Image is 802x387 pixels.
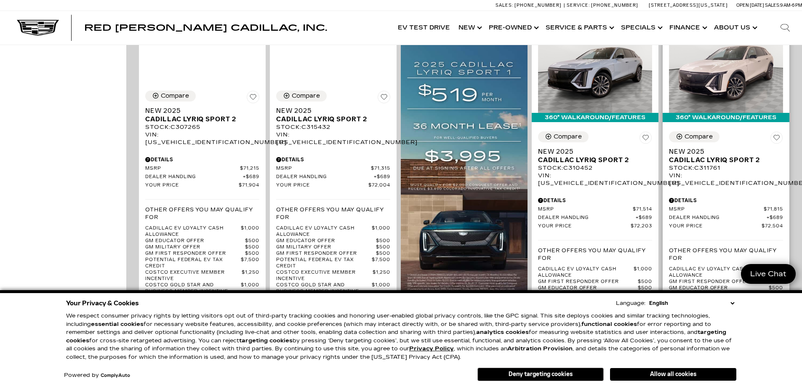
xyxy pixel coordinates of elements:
[496,3,513,8] span: Sales:
[669,131,719,142] button: Compare Vehicle
[685,133,713,141] div: Compare
[372,257,390,270] span: $7,500
[538,279,652,285] a: GM First Responder Offer $500
[634,266,652,279] span: $1,000
[373,270,390,282] span: $1,250
[538,206,652,213] a: MSRP $71,514
[633,206,652,213] span: $71,514
[145,182,239,189] span: Your Price
[276,282,390,295] a: Costco Gold Star and Business Member Incentive $1,000
[145,115,253,123] span: Cadillac LYRIQ Sport 2
[276,107,390,123] a: New 2025Cadillac LYRIQ Sport 2
[538,266,652,279] a: Cadillac EV Loyalty Cash Allowance $1,000
[376,251,390,257] span: $500
[276,257,390,270] a: Potential Federal EV Tax Credit $7,500
[669,206,783,213] a: MSRP $71,815
[276,182,390,189] a: Your Price $72,004
[532,113,658,122] div: 360° WalkAround/Features
[245,244,259,251] span: $500
[538,223,631,230] span: Your Price
[242,270,259,282] span: $1,250
[276,251,376,257] span: GM First Responder Offer
[276,182,368,189] span: Your Price
[780,3,802,8] span: 9 AM-6 PM
[241,225,259,238] span: $1,000
[371,165,390,172] span: $71,315
[669,172,783,187] div: VIN: [US_VEHICLE_IDENTIFICATION_NUMBER]
[145,156,259,163] div: Pricing Details - New 2025 Cadillac LYRIQ Sport 2
[616,301,645,306] div: Language:
[66,312,736,361] p: We respect consumer privacy rights by letting visitors opt out of third-party tracking cookies an...
[145,251,259,257] a: GM First Responder Offer $500
[669,279,783,285] a: GM First Responder Offer $500
[241,257,259,270] span: $7,500
[276,244,390,251] a: GM Military Offer $500
[276,238,376,244] span: GM Educator Offer
[276,282,372,295] span: Costco Gold Star and Business Member Incentive
[292,92,320,100] div: Compare
[538,156,646,164] span: Cadillac LYRIQ Sport 2
[276,156,390,163] div: Pricing Details - New 2025 Cadillac LYRIQ Sport 2
[145,282,259,295] a: Costco Gold Star and Business Member Incentive $1,000
[161,92,189,100] div: Compare
[378,91,390,107] button: Save Vehicle
[145,238,259,244] a: GM Educator Offer $500
[631,223,652,230] span: $72,203
[507,345,573,352] strong: Arbitration Provision
[276,165,390,172] a: MSRP $71,315
[538,223,652,230] a: Your Price $72,203
[145,282,241,295] span: Costco Gold Star and Business Member Incentive
[649,3,728,8] a: [STREET_ADDRESS][US_STATE]
[669,215,767,221] span: Dealer Handling
[454,11,485,45] a: New
[276,115,384,123] span: Cadillac LYRIQ Sport 2
[581,321,637,328] strong: functional cookies
[17,20,59,36] a: Cadillac Dark Logo with Cadillac White Text
[145,131,259,146] div: VIN: [US_VEHICLE_IDENTIFICATION_NUMBER]
[669,223,762,230] span: Your Price
[610,368,736,381] button: Allow all cookies
[636,215,652,221] span: $689
[145,174,243,180] span: Dealer Handling
[669,27,783,113] img: 2025 Cadillac LYRIQ Sport 2
[564,3,640,8] a: Service: [PHONE_NUMBER]
[538,266,634,279] span: Cadillac EV Loyalty Cash Allowance
[538,247,652,262] p: Other Offers You May Qualify For
[409,345,454,352] a: Privacy Policy
[514,3,562,8] span: [PHONE_NUMBER]
[476,329,529,336] strong: analytics cookies
[145,270,259,282] a: Costco Executive Member Incentive $1,250
[663,113,789,122] div: 360° WalkAround/Features
[541,11,617,45] a: Service & Parts
[767,215,783,221] span: $689
[245,238,259,244] span: $500
[145,107,259,123] a: New 2025Cadillac LYRIQ Sport 2
[665,11,710,45] a: Finance
[538,206,633,213] span: MSRP
[669,285,769,291] span: GM Educator Offer
[669,164,783,172] div: Stock : C311761
[746,269,791,279] span: Live Chat
[276,165,371,172] span: MSRP
[101,373,130,378] a: ComplyAuto
[145,244,245,251] span: GM Military Offer
[145,206,259,221] p: Other Offers You May Qualify For
[374,174,390,180] span: $689
[276,270,390,282] a: Costco Executive Member Incentive $1,250
[669,279,769,285] span: GM First Responder Offer
[66,297,139,309] span: Your Privacy & Cookies
[276,174,374,180] span: Dealer Handling
[276,270,373,282] span: Costco Executive Member Incentive
[376,238,390,244] span: $500
[239,182,259,189] span: $71,904
[145,238,245,244] span: GM Educator Offer
[276,174,390,180] a: Dealer Handling $689
[591,3,638,8] span: [PHONE_NUMBER]
[538,172,652,187] div: VIN: [US_VEHICLE_IDENTIFICATION_NUMBER]
[538,215,636,221] span: Dealer Handling
[91,321,144,328] strong: essential cookies
[736,3,764,8] span: Open [DATE]
[145,225,259,238] a: Cadillac EV Loyalty Cash Allowance $1,000
[145,270,242,282] span: Costco Executive Member Incentive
